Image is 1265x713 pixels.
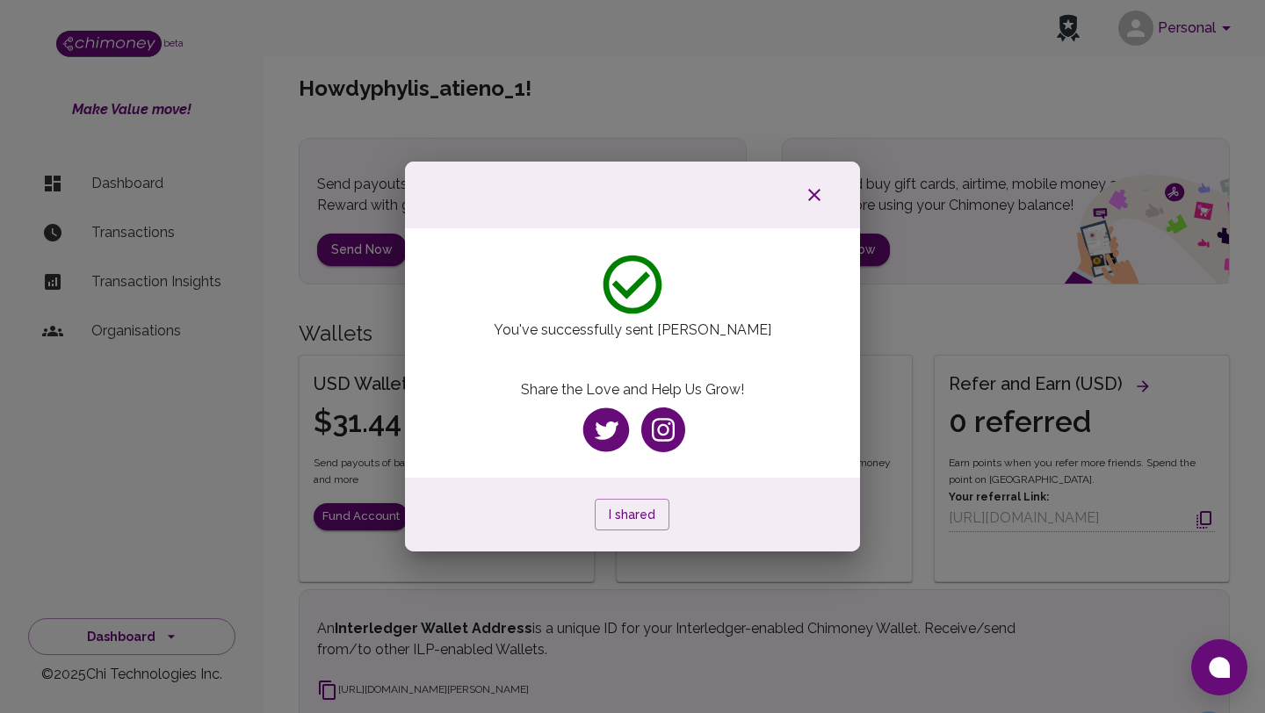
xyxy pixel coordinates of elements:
img: instagram [641,407,685,452]
button: Open chat window [1191,639,1247,695]
div: Share the Love and Help Us Grow! [426,358,839,460]
button: I shared [595,499,669,531]
img: twitter [580,405,632,456]
p: You've successfully sent [PERSON_NAME] [405,320,860,341]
